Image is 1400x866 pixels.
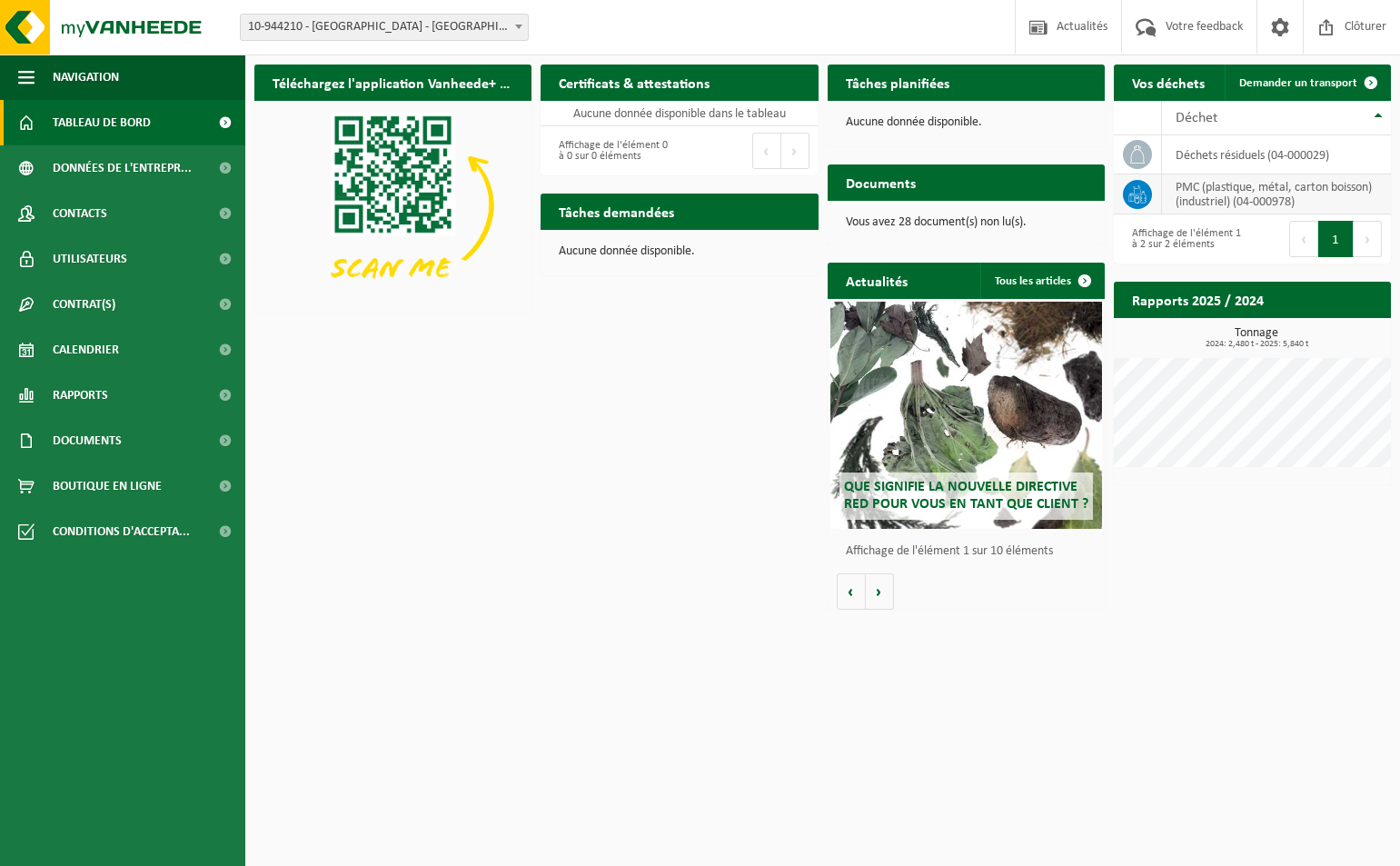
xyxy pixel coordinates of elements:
button: Next [781,133,809,169]
a: Demander un transport [1225,65,1389,101]
a: Consulter les rapports [1233,317,1389,353]
span: 10-944210 - SANKT NIKOLAUS HOSPITAL - EUPEN [241,15,528,40]
button: Previous [1289,221,1318,257]
button: 1 [1318,221,1354,257]
span: Rapports [53,373,108,418]
h2: Actualités [828,263,926,298]
span: Boutique en ligne [53,463,162,509]
a: Que signifie la nouvelle directive RED pour vous en tant que client ? [830,302,1102,529]
span: 2024: 2,480 t - 2025: 5,840 t [1123,340,1391,349]
div: Affichage de l'élément 0 à 0 sur 0 éléments [550,131,670,171]
h2: Rapports 2025 / 2024 [1114,282,1282,317]
span: Déchet [1176,111,1217,125]
span: Que signifie la nouvelle directive RED pour vous en tant que client ? [844,480,1088,512]
td: PMC (plastique, métal, carton boisson) (industriel) (04-000978) [1162,174,1391,214]
h2: Tâches planifiées [828,65,968,100]
a: Tous les articles [980,263,1103,299]
span: Calendrier [53,327,119,373]
span: Demander un transport [1239,77,1357,89]
p: Vous avez 28 document(s) non lu(s). [846,216,1087,229]
h3: Tonnage [1123,327,1391,349]
span: Contacts [53,191,107,236]
h2: Téléchargez l'application Vanheede+ maintenant! [254,65,531,100]
span: Utilisateurs [53,236,127,282]
h2: Certificats & attestations [541,65,728,100]
span: Contrat(s) [53,282,115,327]
span: Données de l'entrepr... [53,145,192,191]
span: Navigation [53,55,119,100]
div: Affichage de l'élément 1 à 2 sur 2 éléments [1123,219,1244,259]
span: Tableau de bord [53,100,151,145]
h2: Vos déchets [1114,65,1223,100]
span: Documents [53,418,122,463]
p: Aucune donnée disponible. [559,245,799,258]
span: 10-944210 - SANKT NIKOLAUS HOSPITAL - EUPEN [240,14,529,41]
span: Conditions d'accepta... [53,509,190,554]
p: Affichage de l'élément 1 sur 10 éléments [846,545,1096,558]
h2: Tâches demandées [541,194,692,229]
td: déchets résiduels (04-000029) [1162,135,1391,174]
button: Vorige [837,573,866,610]
button: Previous [752,133,781,169]
h2: Documents [828,164,934,200]
button: Next [1354,221,1382,257]
td: Aucune donnée disponible dans le tableau [541,101,818,126]
p: Aucune donnée disponible. [846,116,1087,129]
button: Volgende [866,573,894,610]
img: Download de VHEPlus App [254,101,531,309]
